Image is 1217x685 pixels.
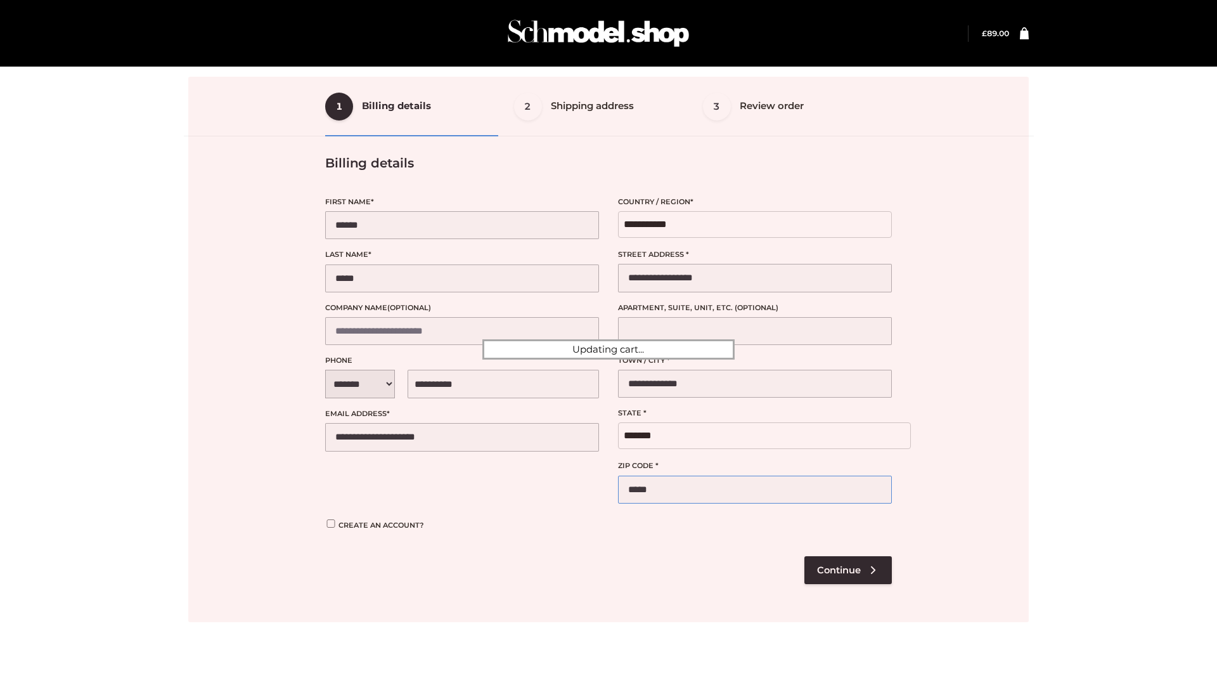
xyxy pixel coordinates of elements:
span: £ [982,29,987,38]
div: Updating cart... [482,339,735,360]
a: £89.00 [982,29,1009,38]
bdi: 89.00 [982,29,1009,38]
img: Schmodel Admin 964 [503,8,693,58]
